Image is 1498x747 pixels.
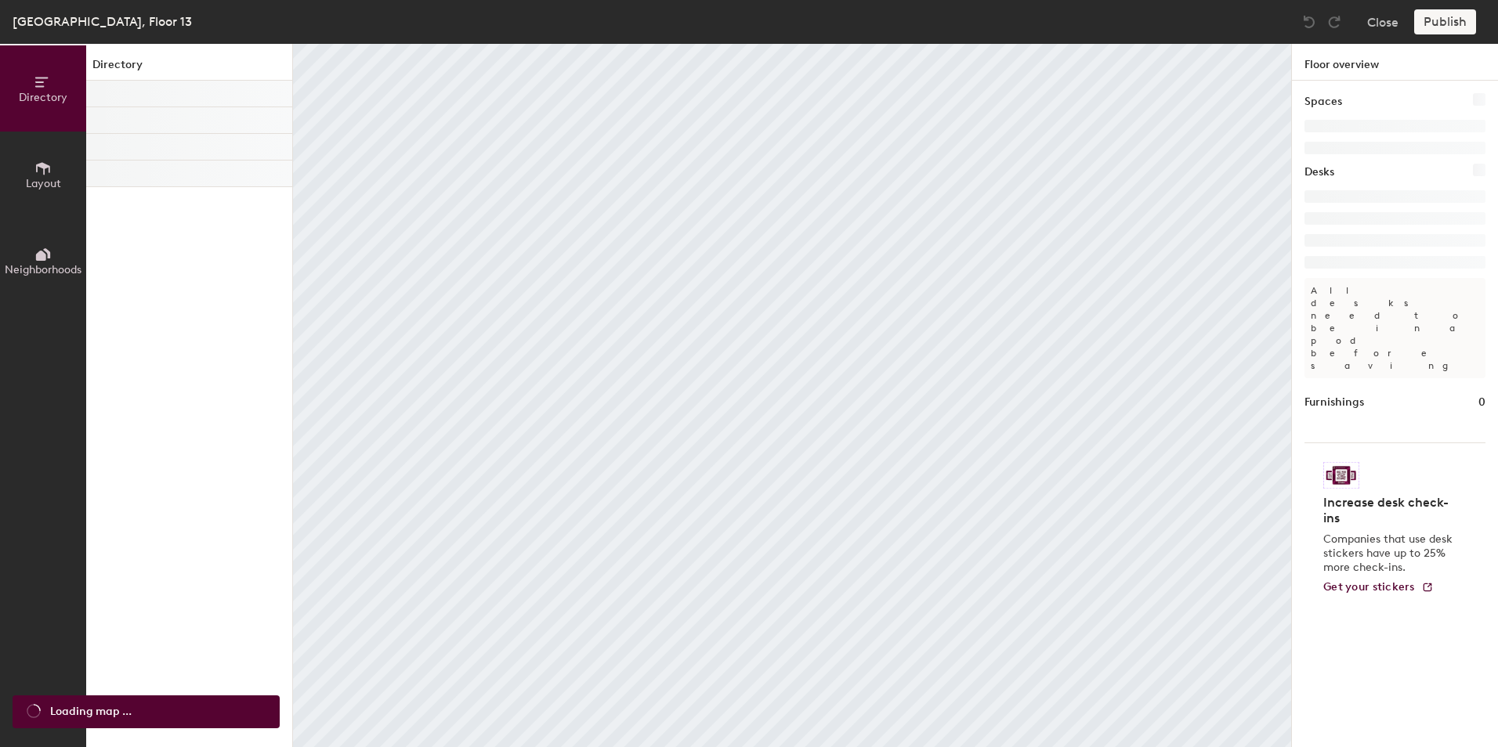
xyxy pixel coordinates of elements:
[50,703,132,720] span: Loading map ...
[5,263,81,276] span: Neighborhoods
[1367,9,1398,34] button: Close
[1301,14,1317,30] img: Undo
[1323,581,1434,594] a: Get your stickers
[293,44,1291,747] canvas: Map
[1323,580,1415,594] span: Get your stickers
[1292,44,1498,81] h1: Floor overview
[13,12,192,31] div: [GEOGRAPHIC_DATA], Floor 13
[1304,93,1342,110] h1: Spaces
[1304,278,1485,378] p: All desks need to be in a pod before saving
[1323,532,1457,575] p: Companies that use desk stickers have up to 25% more check-ins.
[26,177,61,190] span: Layout
[1478,394,1485,411] h1: 0
[1304,164,1334,181] h1: Desks
[1323,462,1359,489] img: Sticker logo
[19,91,67,104] span: Directory
[1304,394,1364,411] h1: Furnishings
[86,56,292,81] h1: Directory
[1323,495,1457,526] h4: Increase desk check-ins
[1326,14,1342,30] img: Redo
